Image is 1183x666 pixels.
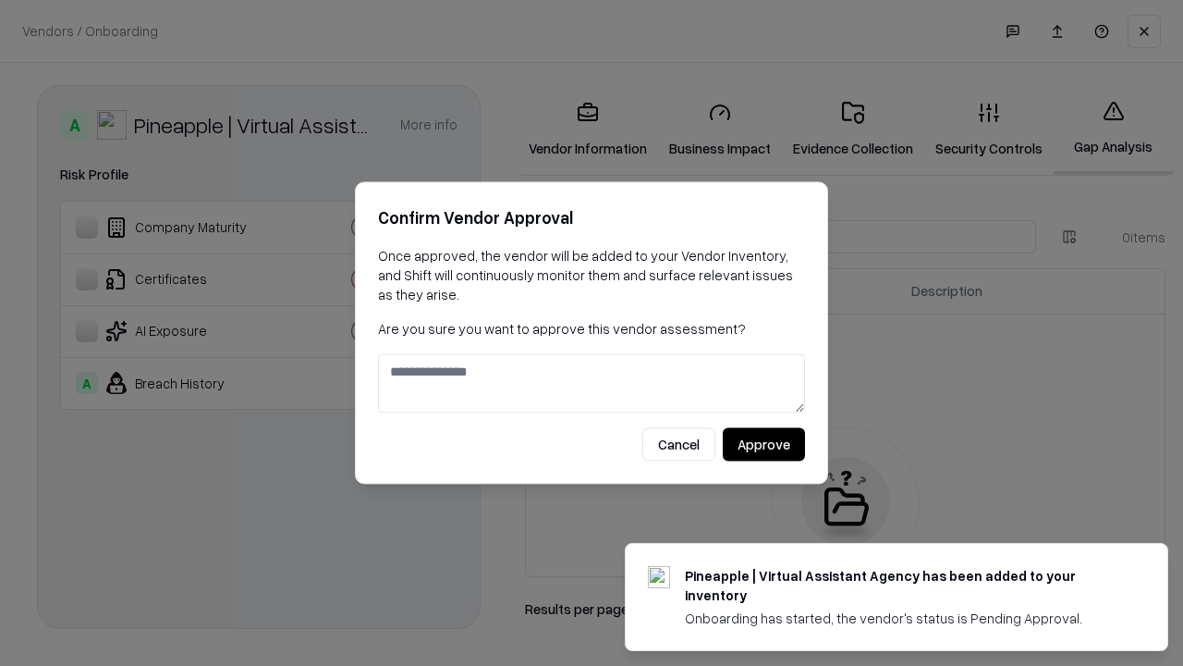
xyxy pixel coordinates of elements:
[642,428,715,462] button: Cancel
[378,246,805,304] p: Once approved, the vendor will be added to your Vendor Inventory, and Shift will continuously mon...
[723,428,805,462] button: Approve
[378,204,805,231] h2: Confirm Vendor Approval
[685,566,1123,605] div: Pineapple | Virtual Assistant Agency has been added to your inventory
[378,319,805,339] p: Are you sure you want to approve this vendor assessment?
[685,609,1123,628] div: Onboarding has started, the vendor's status is Pending Approval.
[648,566,670,588] img: trypineapple.com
